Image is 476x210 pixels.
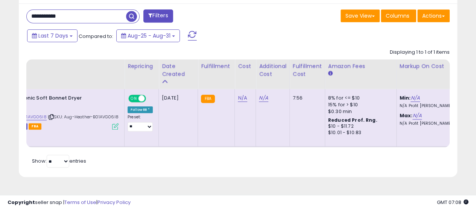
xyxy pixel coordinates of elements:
div: 15% for > $10 [328,101,391,108]
div: Amazon Fees [328,62,393,70]
div: Domain Overview [29,44,67,49]
th: The percentage added to the cost of goods (COGS) that forms the calculator for Min & Max prices. [396,59,468,89]
div: $10 - $11.72 [328,123,391,130]
div: [DATE] [162,95,192,101]
div: v 4.0.25 [21,12,37,18]
small: FBA [201,95,215,103]
small: Amazon Fees. [328,70,333,77]
div: Fulfillment [201,62,231,70]
div: seller snap | | [8,199,131,206]
div: Preset: [128,115,153,131]
img: tab_keywords_by_traffic_grey.svg [75,44,81,50]
strong: Copyright [8,199,35,206]
div: Date Created [162,62,195,78]
b: Max: [400,112,413,119]
span: Compared to: [79,33,113,40]
button: Aug-25 - Aug-31 [116,29,180,42]
div: Keywords by Traffic [83,44,127,49]
a: Privacy Policy [97,199,131,206]
p: N/A Profit [PERSON_NAME] [400,121,462,126]
div: 7.56 [293,95,319,101]
div: Additional Cost [259,62,286,78]
span: ON [129,95,138,102]
div: Domain: [DOMAIN_NAME] [20,20,83,26]
div: Displaying 1 to 1 of 1 items [390,49,450,56]
b: Min: [400,94,411,101]
a: N/A [259,94,268,102]
button: Filters [143,9,173,23]
span: Last 7 Days [38,32,68,39]
div: Markup on Cost [400,62,465,70]
button: Columns [381,9,416,22]
div: Follow BB * [128,106,153,113]
button: Save View [341,9,380,22]
img: website_grey.svg [12,20,18,26]
span: Columns [386,12,409,20]
b: Ionic Soft Bonnet Dryer [23,95,114,104]
span: | SKU: Aug-Heather-B01AVG06I8 [48,114,119,120]
a: N/A [411,94,420,102]
a: Terms of Use [64,199,96,206]
a: N/A [238,94,247,102]
div: Title [4,62,121,70]
span: Aug-25 - Aug-31 [128,32,170,39]
button: Actions [417,9,450,22]
div: Repricing [128,62,155,70]
span: 2025-09-8 07:08 GMT [437,199,468,206]
button: Last 7 Days [27,29,78,42]
b: Reduced Prof. Rng. [328,117,377,123]
a: N/A [412,112,421,119]
span: Show: entries [32,157,86,165]
div: $10.01 - $10.83 [328,130,391,136]
div: 8% for <= $10 [328,95,391,101]
p: N/A Profit [PERSON_NAME] [400,103,462,109]
a: B01AVG06I8 [21,114,47,120]
div: ASIN: [6,95,119,129]
span: OFF [145,95,157,102]
img: tab_domain_overview_orange.svg [20,44,26,50]
div: $0.30 min [328,108,391,115]
span: FBA [29,123,41,130]
img: logo_orange.svg [12,12,18,18]
div: Cost [238,62,252,70]
div: Fulfillment Cost [293,62,322,78]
